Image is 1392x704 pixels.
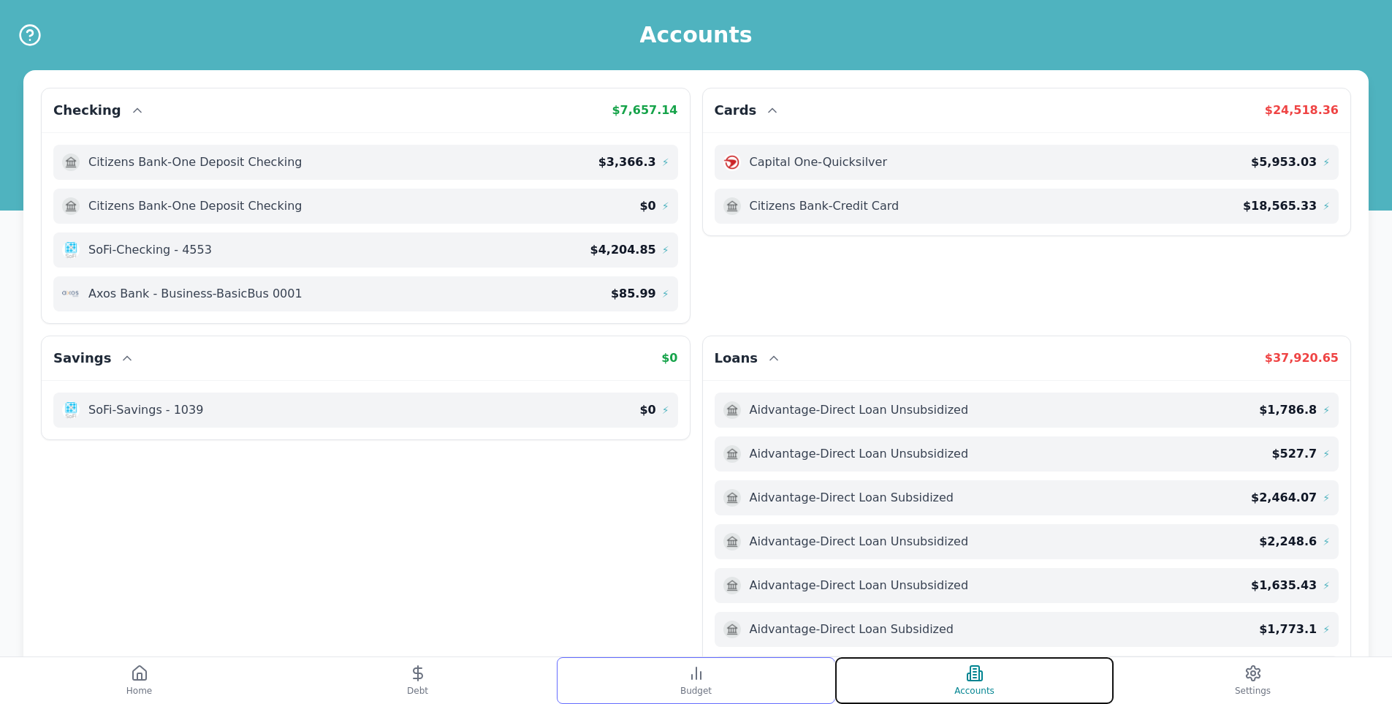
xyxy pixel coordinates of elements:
span: SoFi - Checking - 4553 [88,241,212,259]
span: $ 18,565.33 [1243,197,1317,215]
span: $ 0 [639,197,655,215]
img: Bank logo [62,241,80,259]
span: Aidvantage - Direct Loan Unsubsidized [750,445,969,463]
button: Accounts [835,657,1114,704]
span: $ 2,464.07 [1251,489,1317,507]
img: Bank logo [62,285,80,303]
span: $ 85.99 [611,285,656,303]
span: ⚡ [1323,578,1330,593]
span: Budget [680,685,712,697]
button: Debt [278,657,557,704]
span: Aidvantage - Direct Loan Subsidized [750,621,954,638]
img: Bank logo [723,401,741,419]
span: ⚡ [1323,622,1330,637]
span: $ 0 [661,351,677,365]
span: SoFi - Savings - 1039 [88,401,203,419]
span: Citizens Bank - One Deposit Checking [88,154,302,171]
span: Aidvantage - Direct Loan Unsubsidized [750,577,969,594]
span: ⚡ [1323,491,1330,505]
h2: Cards [715,100,757,121]
span: ⚡ [662,199,669,213]
img: Bank logo [723,154,741,171]
span: $ 527.7 [1271,445,1317,463]
span: $ 4,204.85 [590,241,656,259]
span: Accounts [954,685,994,697]
button: Settings [1114,657,1392,704]
span: Debt [407,685,428,697]
img: Bank logo [62,401,80,419]
span: $ 0 [639,401,655,419]
img: Bank logo [62,197,80,215]
span: $ 1,786.8 [1259,401,1317,419]
img: Bank logo [723,621,741,638]
span: $ 1,773.1 [1259,621,1317,638]
button: Help [18,23,42,48]
img: Bank logo [723,489,741,507]
span: ⚡ [1323,199,1330,213]
span: Capital One - Quicksilver [750,154,887,171]
span: $ 7,657.14 [612,103,677,117]
span: Aidvantage - Direct Loan Unsubsidized [750,401,969,419]
span: ⚡ [662,243,669,257]
span: ⚡ [1323,403,1330,417]
span: ⚡ [662,403,669,417]
span: Aidvantage - Direct Loan Unsubsidized [750,533,969,550]
span: $ 24,518.36 [1265,103,1339,117]
img: Bank logo [723,577,741,594]
img: Bank logo [723,533,741,550]
span: Citizens Bank - Credit Card [750,197,900,215]
span: $ 3,366.3 [598,154,656,171]
img: Bank logo [723,197,741,215]
span: $ 37,920.65 [1265,351,1339,365]
span: Citizens Bank - One Deposit Checking [88,197,302,215]
img: Bank logo [62,154,80,171]
span: ⚡ [1323,534,1330,549]
span: $ 2,248.6 [1259,533,1317,550]
h2: Checking [53,100,121,121]
h2: Savings [53,348,111,368]
span: ⚡ [662,287,669,301]
span: $ 1,635.43 [1251,577,1317,594]
span: Home [126,685,152,697]
span: ⚡ [1323,447,1330,461]
img: Bank logo [723,445,741,463]
span: Settings [1235,685,1271,697]
span: ⚡ [662,155,669,170]
span: Axos Bank - Business - BasicBus 0001 [88,285,303,303]
button: Budget [557,657,835,704]
span: ⚡ [1323,155,1330,170]
span: Aidvantage - Direct Loan Subsidized [750,489,954,507]
span: $ 5,953.03 [1251,154,1317,171]
h1: Accounts [639,22,752,48]
h2: Loans [715,348,758,368]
